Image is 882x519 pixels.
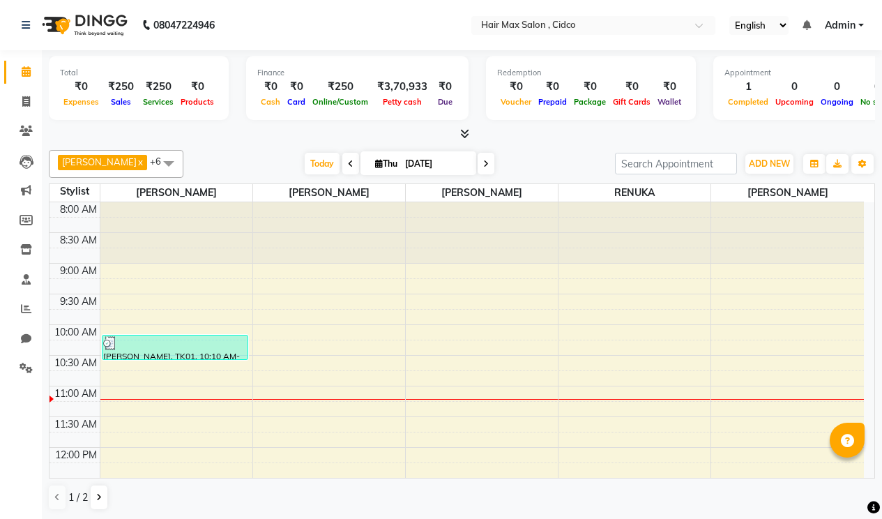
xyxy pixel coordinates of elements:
[817,79,857,95] div: 0
[825,18,856,33] span: Admin
[100,184,252,202] span: [PERSON_NAME]
[711,184,864,202] span: [PERSON_NAME]
[253,184,405,202] span: [PERSON_NAME]
[139,79,177,95] div: ₹250
[137,156,143,167] a: x
[401,153,471,174] input: 2025-09-04
[150,156,172,167] span: +6
[535,79,570,95] div: ₹0
[749,158,790,169] span: ADD NEW
[535,97,570,107] span: Prepaid
[724,79,772,95] div: 1
[497,67,685,79] div: Redemption
[102,79,139,95] div: ₹250
[60,97,102,107] span: Expenses
[309,79,372,95] div: ₹250
[772,79,817,95] div: 0
[497,79,535,95] div: ₹0
[257,67,457,79] div: Finance
[50,184,100,199] div: Stylist
[434,97,456,107] span: Due
[60,79,102,95] div: ₹0
[57,202,100,217] div: 8:00 AM
[52,448,100,462] div: 12:00 PM
[433,79,457,95] div: ₹0
[309,97,372,107] span: Online/Custom
[62,156,137,167] span: [PERSON_NAME]
[772,97,817,107] span: Upcoming
[654,97,685,107] span: Wallet
[654,79,685,95] div: ₹0
[570,97,609,107] span: Package
[724,97,772,107] span: Completed
[52,356,100,370] div: 10:30 AM
[615,153,737,174] input: Search Appointment
[153,6,215,45] b: 08047224946
[57,264,100,278] div: 9:00 AM
[372,158,401,169] span: Thu
[52,386,100,401] div: 11:00 AM
[379,97,425,107] span: Petty cash
[284,79,309,95] div: ₹0
[817,97,857,107] span: Ongoing
[609,79,654,95] div: ₹0
[57,233,100,248] div: 8:30 AM
[372,79,433,95] div: ₹3,70,933
[57,294,100,309] div: 9:30 AM
[102,336,248,359] div: [PERSON_NAME], TK01, 10:10 AM-10:35 AM, HAIR WASH WITH CONDITIONER L'OREALMedium
[257,79,284,95] div: ₹0
[60,67,218,79] div: Total
[107,97,135,107] span: Sales
[823,463,868,505] iframe: chat widget
[68,490,88,505] span: 1 / 2
[497,97,535,107] span: Voucher
[609,97,654,107] span: Gift Cards
[305,153,340,174] span: Today
[177,79,218,95] div: ₹0
[52,417,100,432] div: 11:30 AM
[52,325,100,340] div: 10:00 AM
[177,97,218,107] span: Products
[570,79,609,95] div: ₹0
[284,97,309,107] span: Card
[558,184,710,202] span: RENUKA
[406,184,558,202] span: [PERSON_NAME]
[139,97,177,107] span: Services
[36,6,131,45] img: logo
[745,154,793,174] button: ADD NEW
[257,97,284,107] span: Cash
